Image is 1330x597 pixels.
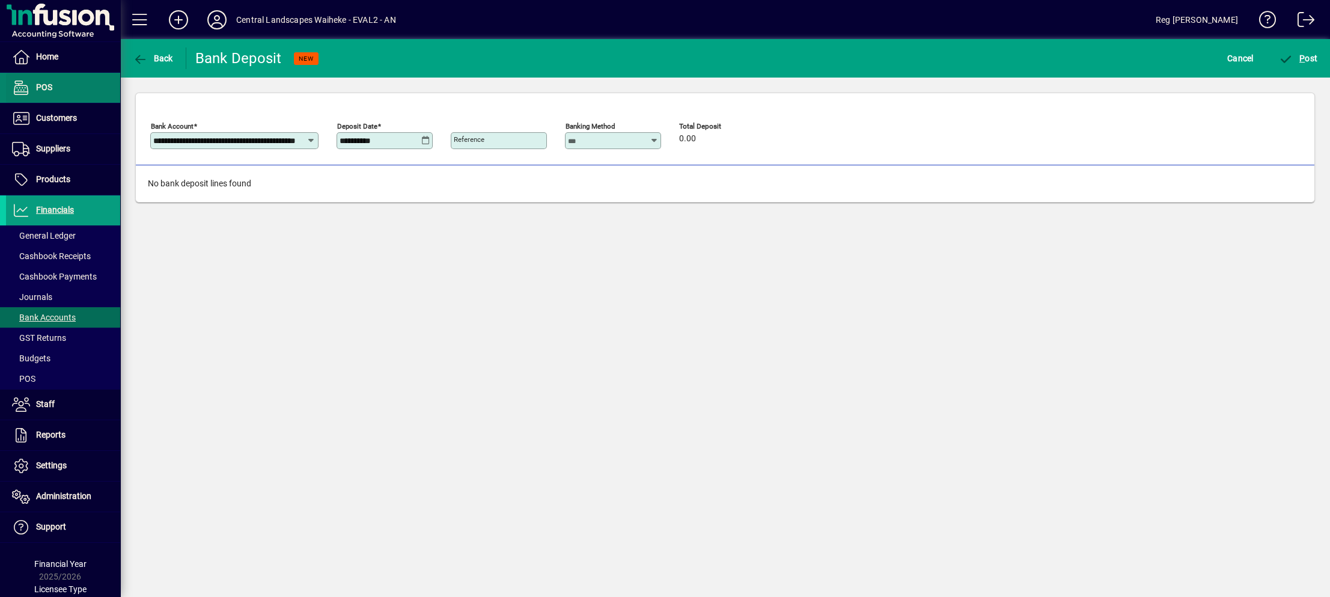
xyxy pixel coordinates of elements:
span: Financial Year [34,559,87,569]
span: Budgets [12,354,50,363]
span: Reports [36,430,66,439]
button: Add [159,9,198,31]
a: Reports [6,420,120,450]
span: Customers [36,113,77,123]
span: P [1299,54,1305,63]
span: Administration [36,491,91,501]
a: Suppliers [6,134,120,164]
a: Cashbook Payments [6,266,120,287]
span: ost [1279,54,1318,63]
span: Cashbook Payments [12,272,97,281]
span: 0.00 [679,134,696,144]
span: Financials [36,205,74,215]
mat-label: Banking Method [566,122,615,130]
span: GST Returns [12,333,66,343]
div: Bank Deposit [195,49,282,68]
span: Support [36,522,66,531]
a: Logout [1289,2,1315,41]
span: Products [36,174,70,184]
a: Journals [6,287,120,307]
app-page-header-button: Back [120,47,186,69]
div: Central Landscapes Waiheke - EVAL2 - AN [236,10,396,29]
a: Bank Accounts [6,307,120,328]
a: GST Returns [6,328,120,348]
span: General Ledger [12,231,76,240]
a: Customers [6,103,120,133]
a: Staff [6,390,120,420]
a: General Ledger [6,225,120,246]
span: Back [133,54,173,63]
a: Home [6,42,120,72]
span: NEW [299,55,314,63]
button: Post [1276,47,1321,69]
mat-label: Deposit Date [337,122,377,130]
a: Budgets [6,348,120,369]
mat-label: Bank Account [151,122,194,130]
button: Profile [198,9,236,31]
span: Staff [36,399,55,409]
a: Settings [6,451,120,481]
a: Support [6,512,120,542]
span: Journals [12,292,52,302]
a: Administration [6,482,120,512]
a: POS [6,369,120,389]
span: Cashbook Receipts [12,251,91,261]
span: Home [36,52,58,61]
span: Bank Accounts [12,313,76,322]
a: Knowledge Base [1250,2,1277,41]
div: Reg [PERSON_NAME] [1156,10,1238,29]
button: Cancel [1224,47,1257,69]
button: Back [130,47,176,69]
span: Settings [36,461,67,470]
span: Suppliers [36,144,70,153]
a: Cashbook Receipts [6,246,120,266]
mat-label: Reference [454,135,484,144]
span: POS [12,374,35,384]
a: POS [6,73,120,103]
span: Cancel [1227,49,1254,68]
span: Total Deposit [679,123,751,130]
div: No bank deposit lines found [136,165,1314,202]
span: POS [36,82,52,92]
a: Products [6,165,120,195]
span: Licensee Type [34,584,87,594]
